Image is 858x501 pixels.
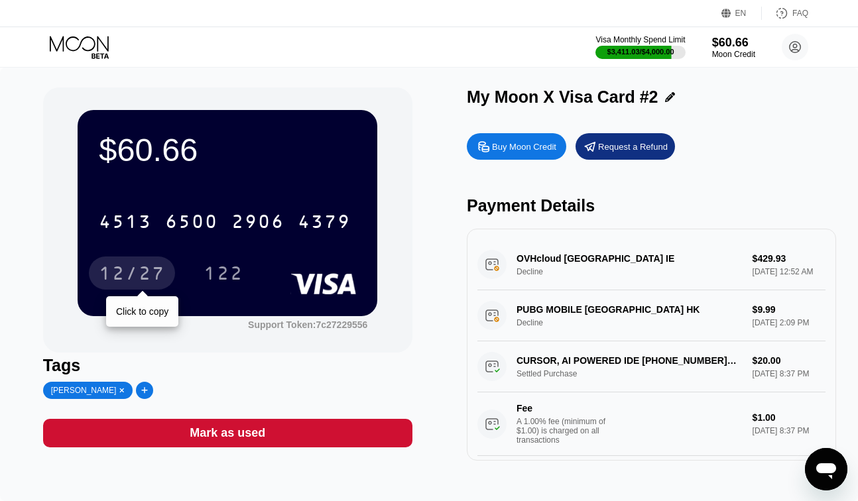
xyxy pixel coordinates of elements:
[248,319,367,330] div: Support Token:7c27229556
[517,417,616,445] div: A 1.00% fee (minimum of $1.00) is charged on all transactions
[190,425,265,441] div: Mark as used
[805,448,847,490] iframe: Button to launch messaging window, conversation in progress
[762,7,808,20] div: FAQ
[517,403,609,414] div: Fee
[712,36,755,50] div: $60.66
[595,35,685,44] div: Visa Monthly Spend Limit
[43,356,412,375] div: Tags
[194,256,253,290] div: 122
[165,213,218,234] div: 6500
[735,9,747,18] div: EN
[89,256,175,290] div: 12/27
[51,386,117,395] div: [PERSON_NAME]
[576,133,675,160] div: Request a Refund
[99,131,356,168] div: $60.66
[116,306,168,317] div: Click to copy
[753,412,826,423] div: $1.00
[467,87,658,107] div: My Moon X Visa Card #2
[43,419,412,447] div: Mark as used
[231,213,284,234] div: 2906
[477,392,826,456] div: FeeA 1.00% fee (minimum of $1.00) is charged on all transactions$1.00[DATE] 8:37 PM
[467,196,836,215] div: Payment Details
[598,141,668,152] div: Request a Refund
[607,48,674,56] div: $3,411.03 / $4,000.00
[204,264,243,286] div: 122
[712,36,755,59] div: $60.66Moon Credit
[721,7,762,20] div: EN
[467,133,566,160] div: Buy Moon Credit
[99,264,165,286] div: 12/27
[492,141,556,152] div: Buy Moon Credit
[595,35,685,59] div: Visa Monthly Spend Limit$3,411.03/$4,000.00
[753,426,826,435] div: [DATE] 8:37 PM
[792,9,808,18] div: FAQ
[91,205,359,238] div: 4513650029064379
[99,213,152,234] div: 4513
[712,50,755,59] div: Moon Credit
[248,319,367,330] div: Support Token: 7c27229556
[298,213,351,234] div: 4379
